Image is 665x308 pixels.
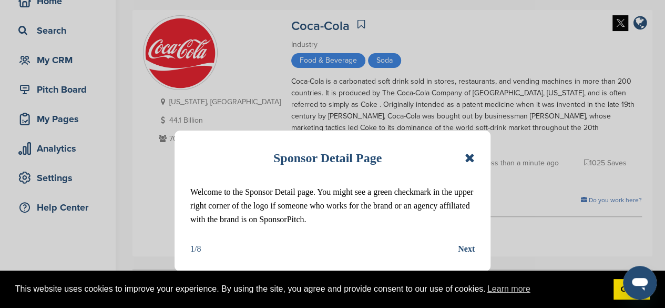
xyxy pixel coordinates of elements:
button: Next [458,242,475,256]
h1: Sponsor Detail Page [273,146,382,170]
a: learn more about cookies [486,281,532,297]
a: dismiss cookie message [613,279,650,300]
div: 1/8 [190,242,201,256]
p: Welcome to the Sponsor Detail page. You might see a green checkmark in the upper right corner of ... [190,185,475,226]
iframe: Button to launch messaging window [623,266,657,300]
span: This website uses cookies to improve your experience. By using the site, you agree and provide co... [15,281,605,297]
